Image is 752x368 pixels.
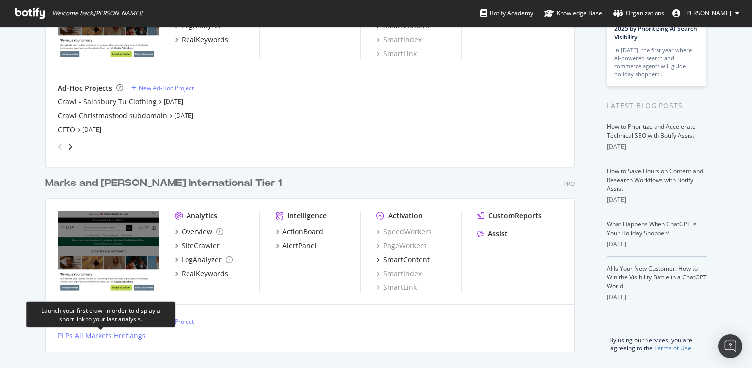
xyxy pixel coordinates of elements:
[376,49,417,59] a: SmartLink
[594,331,707,352] div: By using our Services, you are agreeing to the
[175,227,223,237] a: Overview
[488,211,542,221] div: CustomReports
[164,97,183,106] a: [DATE]
[607,240,707,249] div: [DATE]
[276,241,317,251] a: AlertPanel
[45,176,282,190] div: Marks and [PERSON_NAME] International Tier 1
[58,97,157,107] a: Crawl - Sainsbury Tu Clothing
[376,269,422,278] a: SmartIndex
[58,211,159,291] img: www.marksandspencer.com
[614,16,697,41] a: Prepare for [DATE][DATE] 2025 by Prioritizing AI Search Visibility
[182,241,220,251] div: SiteCrawler
[182,35,228,45] div: RealKeywords
[276,227,323,237] a: ActionBoard
[45,176,285,190] a: Marks and [PERSON_NAME] International Tier 1
[182,269,228,278] div: RealKeywords
[35,306,167,323] div: Launch your first crawl in order to display a short link to your last analysis.
[664,5,747,21] button: [PERSON_NAME]
[607,195,707,204] div: [DATE]
[58,83,112,93] div: Ad-Hoc Projects
[607,167,703,193] a: How to Save Hours on Content and Research Workflows with Botify Assist
[614,46,699,78] div: In [DATE], the first year where AI-powered search and commerce agents will guide holiday shoppers…
[282,241,317,251] div: AlertPanel
[139,84,194,92] div: New Ad-Hoc Project
[488,229,508,239] div: Assist
[477,229,508,239] a: Assist
[287,211,327,221] div: Intelligence
[607,122,696,140] a: How to Prioritize and Accelerate Technical SEO with Botify Assist
[82,125,101,134] a: [DATE]
[376,255,430,265] a: SmartContent
[52,9,142,17] span: Welcome back, [PERSON_NAME] !
[182,227,212,237] div: Overview
[607,264,707,290] a: AI Is Your New Customer: How to Win the Visibility Battle in a ChatGPT World
[175,255,233,265] a: LogAnalyzer
[654,344,691,352] a: Terms of Use
[54,139,67,155] div: angle-left
[544,8,602,18] div: Knowledge Base
[607,100,707,111] div: Latest Blog Posts
[67,142,74,152] div: angle-right
[388,211,423,221] div: Activation
[564,180,575,188] div: Pro
[383,255,430,265] div: SmartContent
[131,84,194,92] a: New Ad-Hoc Project
[58,331,146,341] a: PLPs All Markets Hreflangs
[684,9,731,17] span: Michael Bass
[187,211,217,221] div: Analytics
[718,334,742,358] div: Open Intercom Messenger
[480,8,533,18] div: Botify Academy
[607,142,707,151] div: [DATE]
[282,227,323,237] div: ActionBoard
[175,241,220,251] a: SiteCrawler
[174,111,193,120] a: [DATE]
[58,111,167,121] a: Crawl Christmasfood subdomain
[376,241,427,251] a: PageWorkers
[376,35,422,45] a: SmartIndex
[58,125,75,135] a: CFTO
[175,269,228,278] a: RealKeywords
[613,8,664,18] div: Organizations
[182,255,222,265] div: LogAnalyzer
[477,211,542,221] a: CustomReports
[607,220,697,237] a: What Happens When ChatGPT Is Your Holiday Shopper?
[376,282,417,292] a: SmartLink
[607,293,707,302] div: [DATE]
[175,35,228,45] a: RealKeywords
[376,227,432,237] a: SpeedWorkers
